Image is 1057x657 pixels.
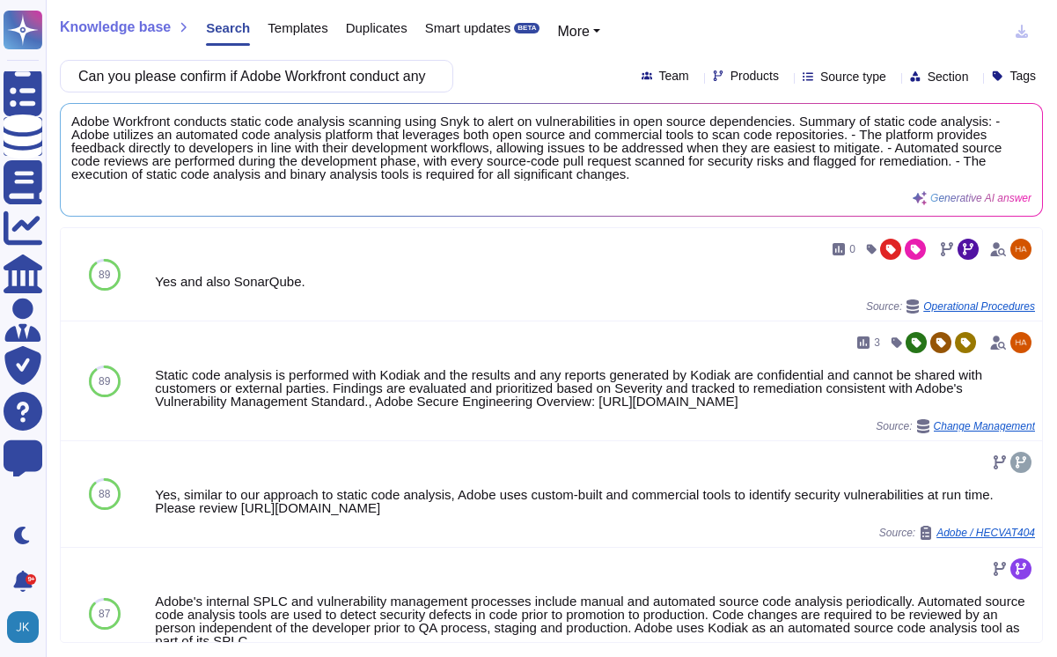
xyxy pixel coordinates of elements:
span: Operational Procedures [923,301,1035,312]
span: Tags [1009,70,1036,82]
div: BETA [514,23,540,33]
span: Search [206,21,250,34]
img: user [1010,239,1031,260]
span: Source type [820,70,886,83]
span: Duplicates [346,21,407,34]
span: 3 [874,337,880,348]
span: Team [659,70,689,82]
span: Change Management [934,421,1035,432]
div: 9+ [26,574,36,585]
span: Adobe Workfront conducts static code analysis scanning using Snyk to alert on vulnerabilities in ... [71,114,1031,181]
div: Adobe's internal SPLC and vulnerability management processes include manual and automated source ... [155,594,1035,647]
span: Source: [866,299,1035,314]
span: More [557,24,589,39]
img: user [1010,332,1031,353]
span: 89 [99,269,110,280]
span: Knowledge base [60,20,171,34]
span: Smart updates [425,21,511,34]
button: user [4,608,51,646]
span: Adobe / HECVAT404 [936,528,1035,538]
div: Yes and also SonarQube. [155,275,1035,288]
span: Generative AI answer [930,193,1031,203]
span: Source: [876,419,1035,433]
img: user [7,611,39,643]
span: Products [730,70,779,82]
input: Search a question or template... [70,61,435,92]
div: Static code analysis is performed with Kodiak and the results and any reports generated by Kodiak... [155,368,1035,408]
button: More [557,21,600,42]
span: Templates [268,21,327,34]
div: Yes, similar to our approach to static code analysis, Adobe uses custom-built and commercial tool... [155,488,1035,514]
span: Source: [879,526,1035,540]
span: 89 [99,376,110,387]
span: 87 [99,609,110,619]
span: Section [928,70,969,83]
span: 88 [99,489,110,499]
span: 0 [849,244,855,255]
